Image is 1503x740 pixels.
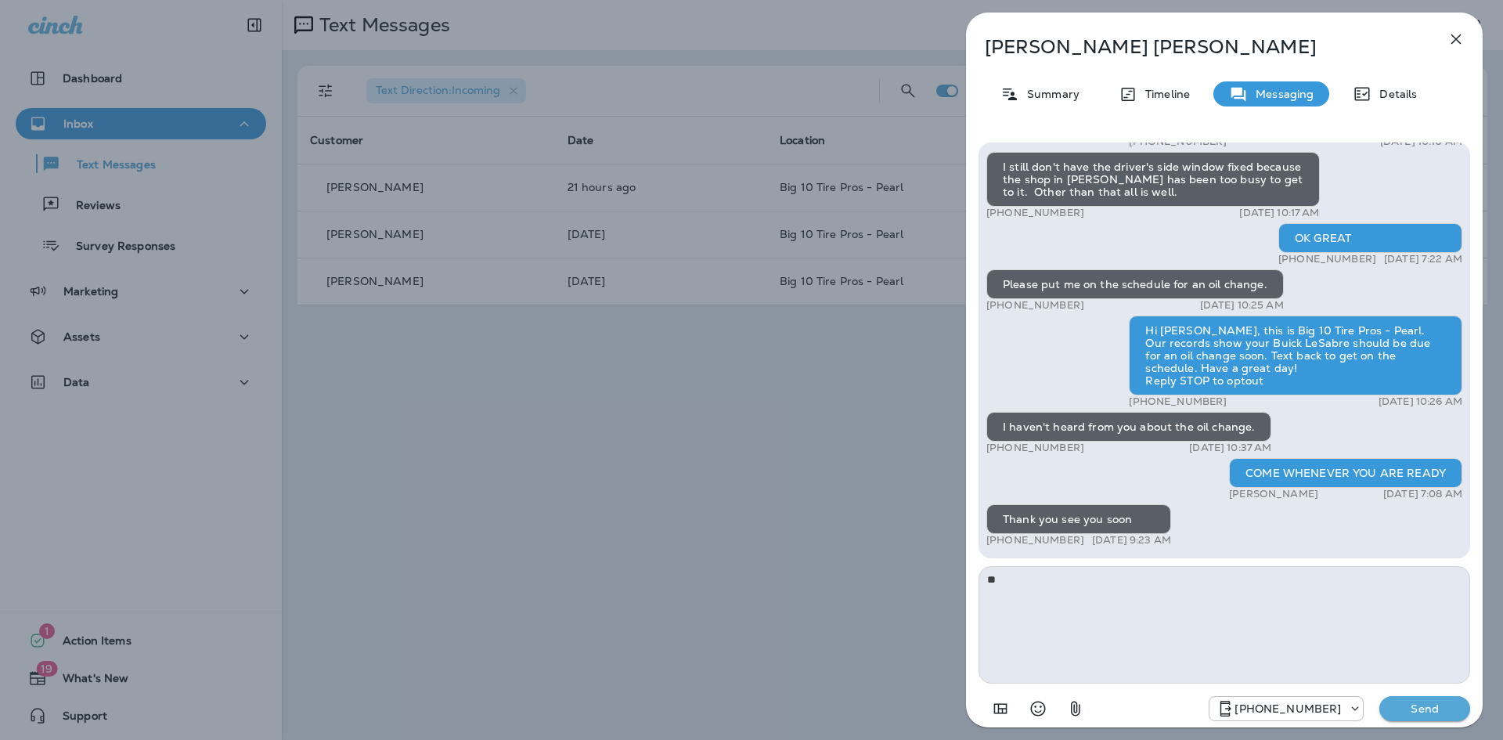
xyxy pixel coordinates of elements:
p: Details [1371,88,1417,100]
p: [PHONE_NUMBER] [986,534,1084,547]
div: I still don't have the driver's side window fixed because the shop in [PERSON_NAME] has been too ... [986,152,1320,207]
p: Send [1392,702,1458,716]
p: [PERSON_NAME] [PERSON_NAME] [985,36,1412,58]
p: [PHONE_NUMBER] [1234,702,1341,715]
button: Select an emoji [1022,693,1054,724]
p: Messaging [1248,88,1314,100]
div: OK GREAT [1278,223,1462,253]
p: Summary [1019,88,1079,100]
p: [DATE] 10:25 AM [1200,299,1284,312]
p: [DATE] 9:23 AM [1092,534,1171,547]
div: Hi [PERSON_NAME], this is Big 10 Tire Pros - Pearl. Our records show your Buick LeSabre should be... [1129,316,1462,395]
button: Add in a premade template [985,693,1016,724]
div: Thank you see you soon [986,504,1171,534]
button: Send [1379,696,1470,721]
p: [PHONE_NUMBER] [986,442,1084,454]
p: [PHONE_NUMBER] [986,207,1084,219]
div: I haven't heard from you about the oil change. [986,412,1271,442]
p: [PERSON_NAME] [1229,488,1318,500]
p: [DATE] 7:08 AM [1383,488,1462,500]
p: Timeline [1137,88,1190,100]
div: Please put me on the schedule for an oil change. [986,269,1284,299]
p: [DATE] 10:26 AM [1379,395,1462,408]
p: [PHONE_NUMBER] [986,299,1084,312]
div: COME WHENEVER YOU ARE READY [1229,458,1462,488]
p: [DATE] 7:22 AM [1384,253,1462,265]
p: [PHONE_NUMBER] [1129,395,1227,408]
p: [DATE] 10:37 AM [1189,442,1271,454]
div: +1 (601) 647-4599 [1209,699,1363,718]
p: [DATE] 10:17 AM [1239,207,1319,219]
p: [PHONE_NUMBER] [1278,253,1376,265]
